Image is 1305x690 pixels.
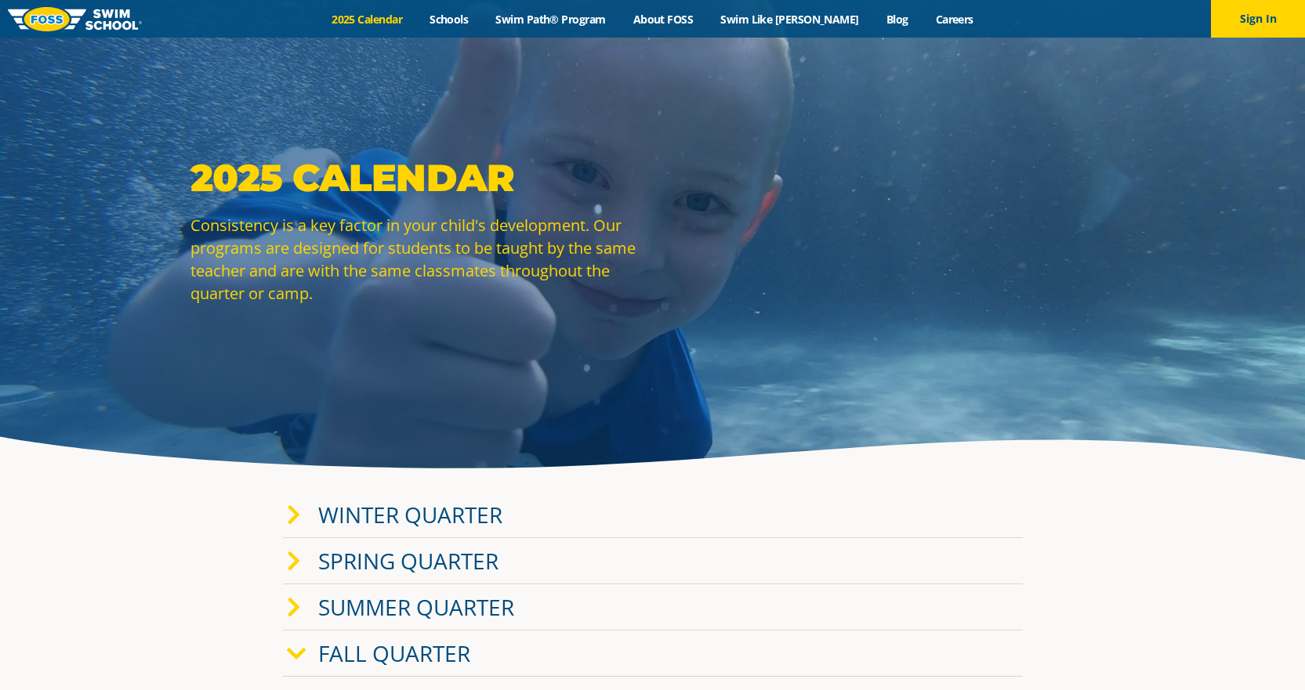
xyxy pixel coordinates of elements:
[190,155,514,200] strong: 2025 Calendar
[318,12,416,27] a: 2025 Calendar
[318,592,514,622] a: Summer Quarter
[416,12,482,27] a: Schools
[190,214,645,305] p: Consistency is a key factor in your child's development. Our programs are designed for students t...
[8,7,142,31] img: FOSS Swim School Logo
[318,638,470,668] a: Fall Quarter
[872,12,922,27] a: Blog
[619,12,707,27] a: About FOSS
[922,12,987,27] a: Careers
[482,12,619,27] a: Swim Path® Program
[318,546,498,576] a: Spring Quarter
[707,12,873,27] a: Swim Like [PERSON_NAME]
[318,500,502,529] a: Winter Quarter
